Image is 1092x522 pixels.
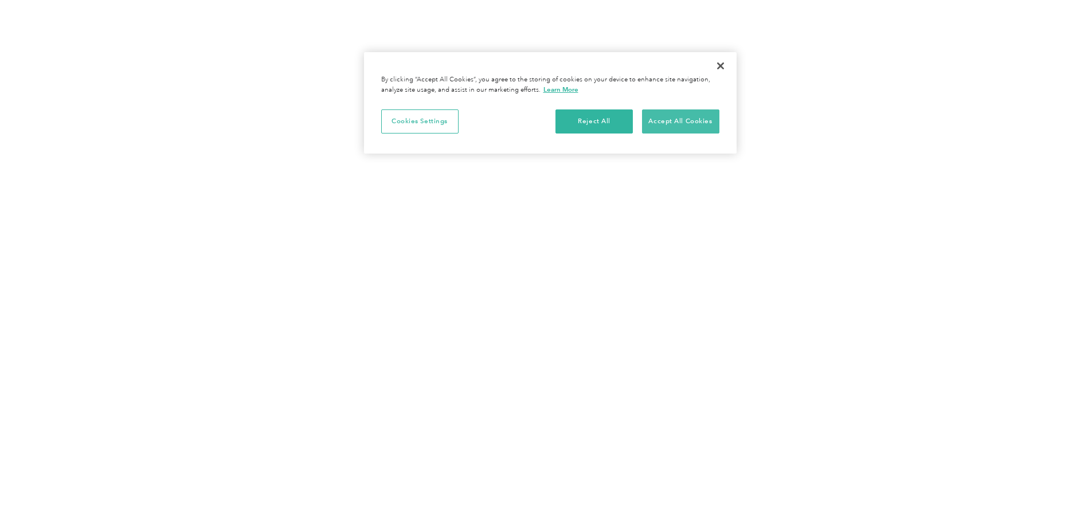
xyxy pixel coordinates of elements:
div: Privacy [364,52,737,154]
div: By clicking “Accept All Cookies”, you agree to the storing of cookies on your device to enhance s... [381,75,719,95]
button: Accept All Cookies [642,109,719,134]
a: More information about your privacy, opens in a new tab [543,85,578,93]
button: Reject All [555,109,633,134]
div: Cookie banner [364,52,737,154]
button: Cookies Settings [381,109,459,134]
button: Close [708,53,733,79]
